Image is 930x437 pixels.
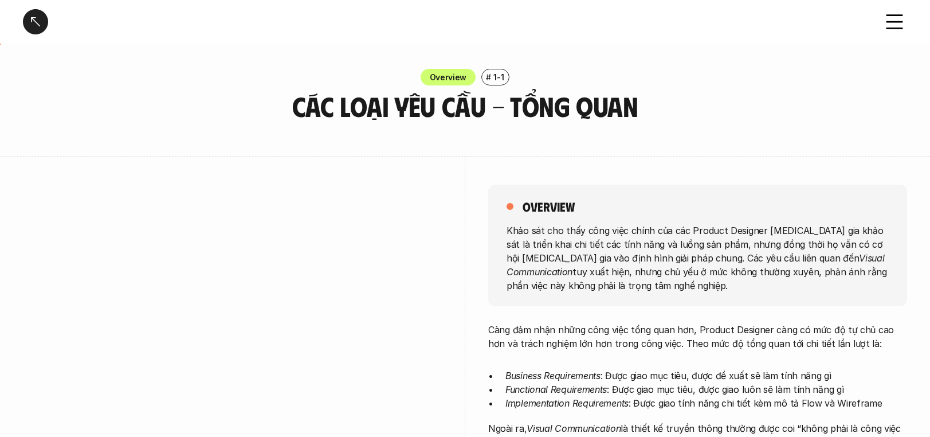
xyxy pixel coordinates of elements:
[493,71,504,83] p: 1-1
[488,323,907,350] p: Càng đảm nhận những công việc tổng quan hơn, Product Designer càng có mức độ tự chủ cao hơn và tr...
[505,384,607,395] em: Functional Requirements
[430,71,467,83] p: Overview
[523,198,575,214] h5: overview
[505,397,629,409] em: Implementation Requirements
[505,383,907,396] p: : Được giao mục tiêu, được giao luôn sẽ làm tính năng gì
[505,396,907,410] p: : Được giao tính năng chi tiết kèm mô tả Flow và Wireframe
[505,369,907,383] p: : Được giao mục tiêu, được đề xuất sẽ làm tính năng gì
[527,423,621,434] em: Visual Communication
[507,252,887,277] em: Visual Communication
[222,91,709,122] h3: Các loại yêu cầu - Tổng quan
[505,370,601,381] em: Business Requirements
[507,223,889,292] p: Khảo sát cho thấy công việc chính của các Product Designer [MEDICAL_DATA] gia khảo sát là triển k...
[486,73,491,81] h6: #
